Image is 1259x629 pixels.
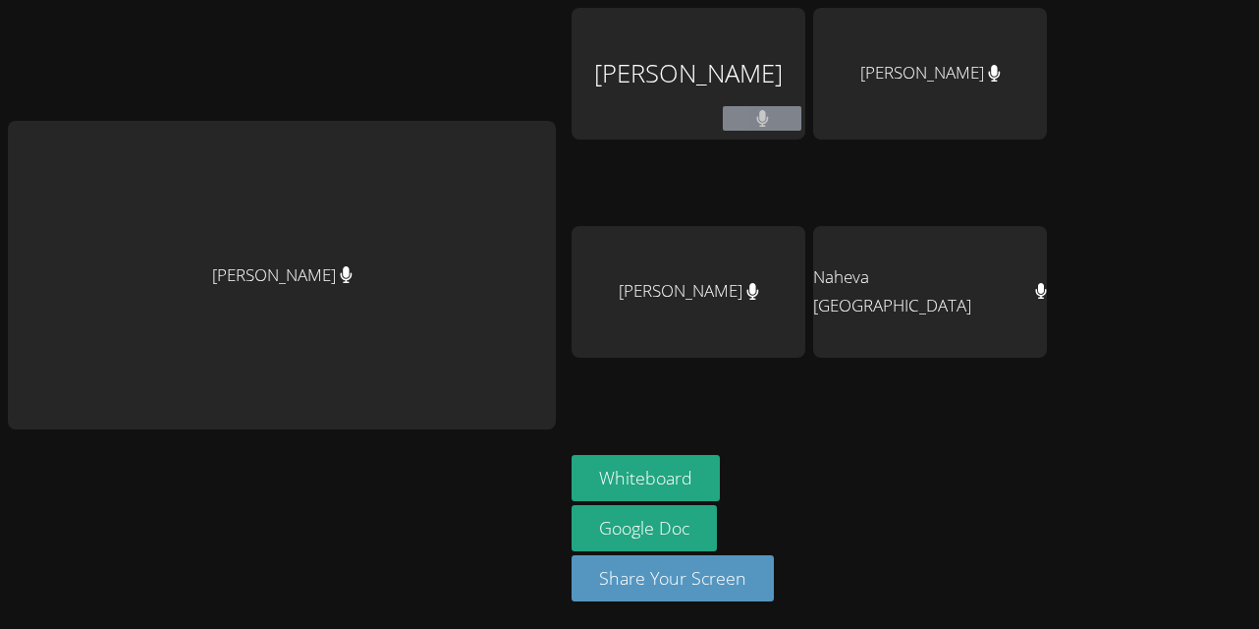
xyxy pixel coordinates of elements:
div: [PERSON_NAME] [572,226,805,358]
button: Share Your Screen [572,555,774,601]
div: [PERSON_NAME] [813,8,1047,140]
div: [PERSON_NAME] [8,121,556,429]
div: Naheva [GEOGRAPHIC_DATA] [813,226,1047,358]
div: [PERSON_NAME] [572,8,805,140]
a: Google Doc [572,505,717,551]
button: Whiteboard [572,455,720,501]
